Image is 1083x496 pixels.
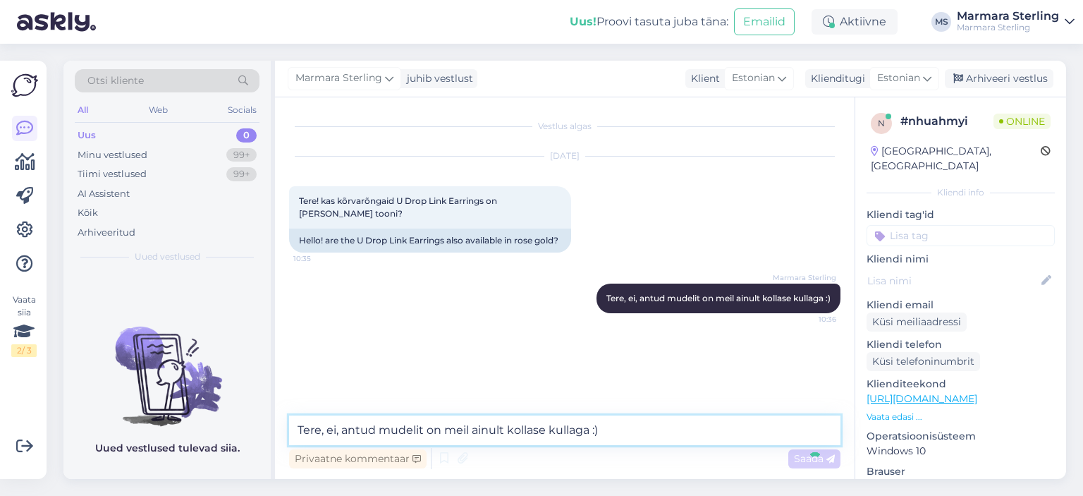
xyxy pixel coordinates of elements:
p: Kliendi email [867,298,1055,313]
span: n [878,118,885,128]
span: Tere, ei, antud mudelit on meil ainult kollase kullaga :) [606,293,831,303]
b: Uus! [570,15,596,28]
div: Marmara Sterling [957,22,1059,33]
div: Tiimi vestlused [78,167,147,181]
span: Online [993,114,1051,129]
div: [GEOGRAPHIC_DATA], [GEOGRAPHIC_DATA] [871,144,1041,174]
div: Kõik [78,206,98,220]
div: Küsi meiliaadressi [867,313,967,332]
div: Aktiivne [812,9,898,35]
div: Minu vestlused [78,148,147,162]
span: Tere! kas kõrvarõngaid U Drop Link Earrings on [PERSON_NAME] tooni? [299,195,499,219]
p: Uued vestlused tulevad siia. [95,441,240,456]
p: Brauser [867,464,1055,479]
span: Marmara Sterling [773,272,836,283]
p: Kliendi telefon [867,337,1055,352]
div: Socials [225,101,259,119]
span: 10:35 [293,253,346,264]
div: Klient [685,71,720,86]
div: Kliendi info [867,186,1055,199]
input: Lisa nimi [867,273,1039,289]
div: Web [146,101,171,119]
p: Operatsioonisüsteem [867,429,1055,444]
div: Marmara Sterling [957,11,1059,22]
span: Uued vestlused [135,250,200,263]
div: Vaata siia [11,294,37,357]
div: Klienditugi [805,71,865,86]
a: [URL][DOMAIN_NAME] [867,392,977,405]
span: Estonian [877,71,920,86]
span: 10:36 [783,314,836,325]
input: Lisa tag [867,225,1055,246]
div: 2 / 3 [11,344,37,357]
p: Windows 10 [867,444,1055,459]
div: 99+ [226,148,257,162]
div: All [75,101,91,119]
span: Otsi kliente [87,73,144,88]
p: Klienditeekond [867,377,1055,392]
span: Estonian [732,71,775,86]
div: Arhiveeritud [78,226,135,240]
img: Askly Logo [11,72,38,99]
div: juhib vestlust [401,71,473,86]
p: Kliendi nimi [867,252,1055,267]
div: # nhuahmyi [900,113,993,130]
p: Kliendi tag'id [867,207,1055,222]
a: Marmara SterlingMarmara Sterling [957,11,1075,33]
p: Vaata edasi ... [867,411,1055,423]
div: 0 [236,128,257,143]
div: Küsi telefoninumbrit [867,352,980,371]
div: Arhiveeri vestlus [945,69,1053,88]
div: AI Assistent [78,187,130,201]
div: Proovi tasuta juba täna: [570,13,728,30]
div: 99+ [226,167,257,181]
img: No chats [63,301,271,428]
div: [DATE] [289,150,840,162]
div: Uus [78,128,96,143]
div: Hello! are the U Drop Link Earrings also available in rose gold? [289,229,571,253]
span: Marmara Sterling [295,71,382,86]
div: MS [931,12,951,32]
div: Vestlus algas [289,120,840,133]
button: Emailid [734,8,795,35]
